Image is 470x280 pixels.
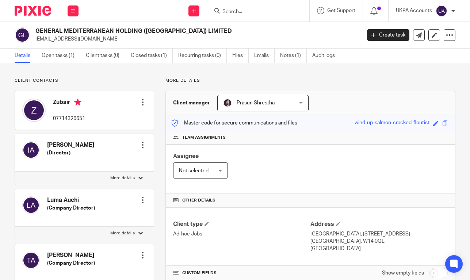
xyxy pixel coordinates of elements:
span: Prasun Shrestha [237,100,275,106]
img: svg%3E [22,99,46,122]
p: Master code for secure communications and files [171,119,297,127]
span: Not selected [179,168,209,173]
p: More details [165,78,455,84]
img: svg%3E [15,27,30,43]
h3: Client manager [173,99,210,107]
p: Ad-hoc Jobs [173,230,310,238]
a: Details [15,49,36,63]
h5: (Company Director) [47,260,95,267]
h4: Client type [173,220,310,228]
p: [EMAIL_ADDRESS][DOMAIN_NAME] [35,35,356,43]
img: svg%3E [436,5,447,17]
a: Create task [367,29,409,41]
p: More details [110,230,135,236]
p: 07714326651 [53,115,85,122]
h4: Zubair [53,99,85,108]
h5: (Director) [47,149,94,157]
i: Primary [74,99,81,106]
a: Files [232,49,249,63]
p: UKPA Accounts [396,7,432,14]
h5: (Company Director) [47,204,95,212]
p: [GEOGRAPHIC_DATA], [STREET_ADDRESS] [310,230,448,238]
label: Show empty fields [382,269,424,277]
h4: Address [310,220,448,228]
img: Capture.PNG [223,99,232,107]
h4: [PERSON_NAME] [47,252,95,259]
span: Get Support [327,8,355,13]
h2: GENERAL MEDITERRANEAN HOLDING ([GEOGRAPHIC_DATA]) LIMITED [35,27,292,35]
img: svg%3E [22,196,40,214]
p: [GEOGRAPHIC_DATA], W14 0QL [310,238,448,245]
p: More details [110,175,135,181]
span: Assignee [173,153,199,159]
h4: [PERSON_NAME] [47,141,94,149]
a: Audit logs [312,49,340,63]
input: Search [222,9,287,15]
p: [GEOGRAPHIC_DATA] [310,245,448,252]
div: wind-up-salmon-cracked-floutist [355,119,429,127]
img: Pixie [15,6,51,16]
a: Emails [254,49,275,63]
img: svg%3E [22,141,40,159]
a: Recurring tasks (0) [178,49,227,63]
h4: CUSTOM FIELDS [173,270,310,276]
span: Other details [182,197,215,203]
img: svg%3E [22,252,40,269]
h4: Luma Auchi [47,196,95,204]
a: Open tasks (1) [42,49,80,63]
a: Closed tasks (1) [131,49,173,63]
span: Team assignments [182,135,226,141]
p: Client contacts [15,78,154,84]
a: Client tasks (0) [86,49,125,63]
a: Notes (1) [280,49,307,63]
